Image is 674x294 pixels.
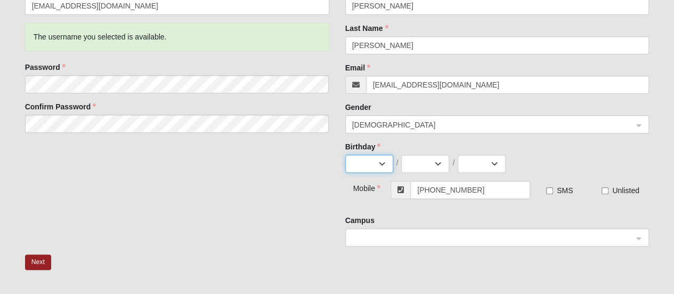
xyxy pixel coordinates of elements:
label: Campus [345,215,375,226]
span: Female [352,119,633,131]
label: Email [345,62,370,73]
label: Birthday [345,141,381,152]
div: Mobile [345,181,371,194]
input: SMS [546,187,553,194]
label: Confirm Password [25,101,96,112]
input: Unlisted [602,187,608,194]
button: Next [25,255,51,270]
span: / [396,157,399,168]
span: SMS [557,186,573,195]
label: Gender [345,102,371,113]
label: Password [25,62,66,73]
label: Last Name [345,23,388,34]
div: The username you selected is available. [25,23,329,51]
span: / [452,157,454,168]
span: Unlisted [612,186,639,195]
